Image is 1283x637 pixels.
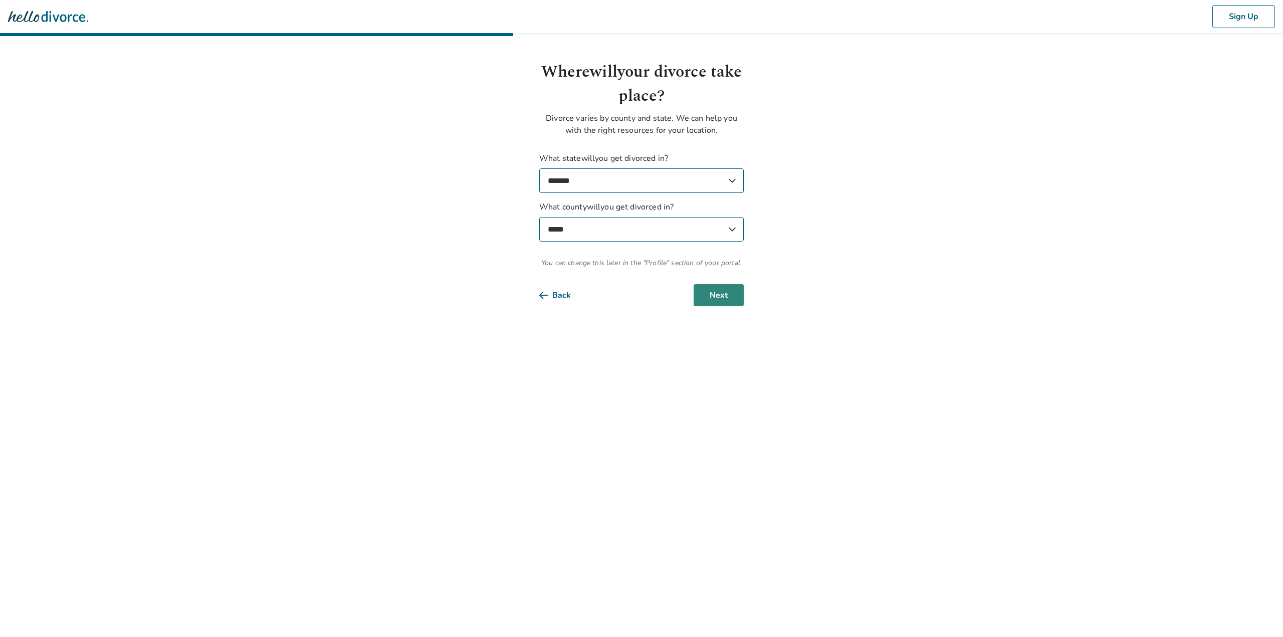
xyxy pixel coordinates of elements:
[539,284,587,306] button: Back
[8,7,88,27] img: Hello Divorce Logo
[539,217,744,242] select: What countywillyou get divorced in?
[539,168,744,193] select: What statewillyou get divorced in?
[539,60,744,108] h1: Where will your divorce take place?
[539,152,744,193] label: What state will you get divorced in?
[539,258,744,268] span: You can change this later in the "Profile" section of your portal.
[539,112,744,136] p: Divorce varies by county and state. We can help you with the right resources for your location.
[694,284,744,306] button: Next
[539,201,744,242] label: What county will you get divorced in?
[1212,5,1275,28] button: Sign Up
[1233,589,1283,637] iframe: Chat Widget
